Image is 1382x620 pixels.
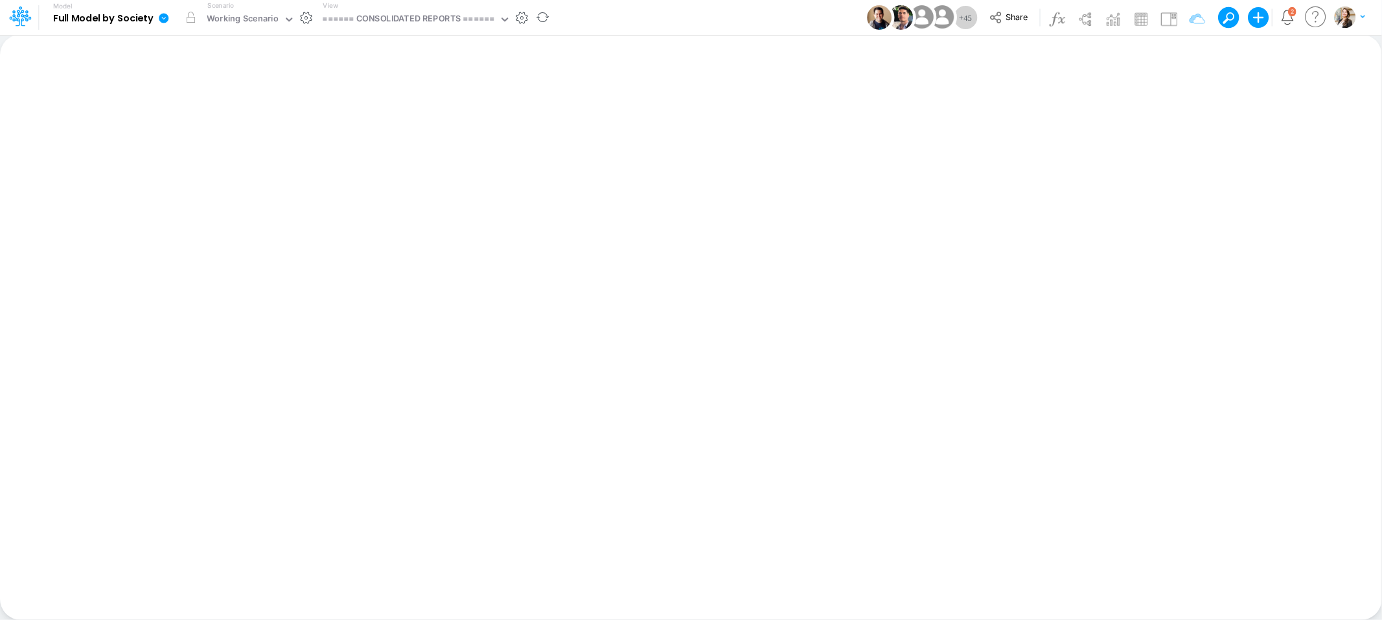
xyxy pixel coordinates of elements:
span: + 45 [959,14,972,22]
label: Scenario [207,1,234,10]
div: 2 unread items [1291,8,1294,14]
button: Share [983,8,1037,28]
b: Full Model by Society [53,13,154,25]
img: User Image Icon [867,5,892,30]
div: ====== CONSOLIDATED REPORTS ====== [323,12,494,27]
img: User Image Icon [907,3,936,32]
img: User Image Icon [928,3,957,32]
label: View [323,1,338,10]
a: Notifications [1280,10,1295,25]
img: User Image Icon [888,5,913,30]
div: Working Scenario [207,12,279,27]
label: Model [53,3,73,10]
span: Share [1006,12,1028,21]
